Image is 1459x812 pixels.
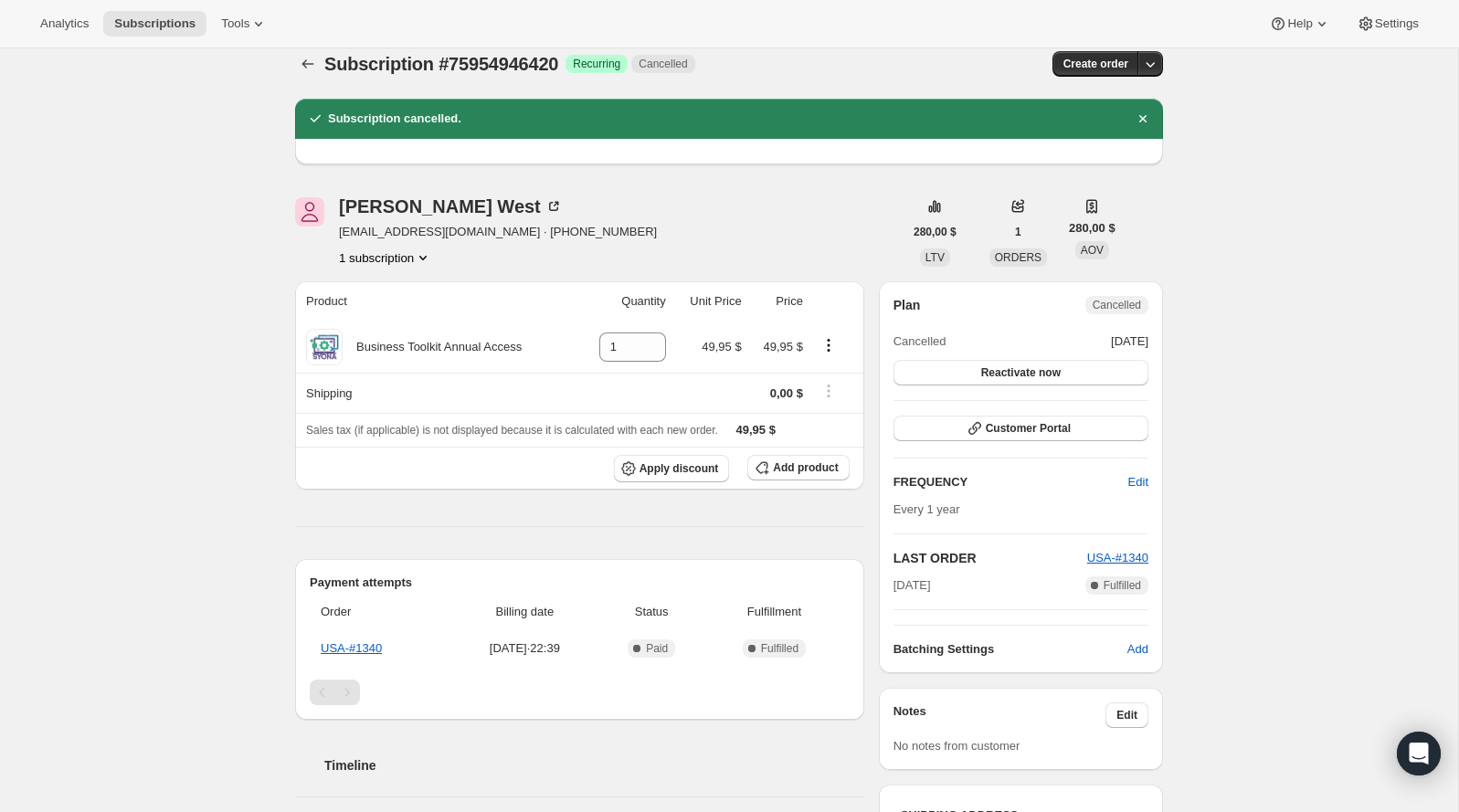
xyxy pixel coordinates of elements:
button: Create order [1052,51,1139,77]
button: Reactivate now [893,360,1148,385]
span: Fulfillment [710,603,838,621]
h3: Notes [893,702,1106,728]
span: AOV [1081,244,1104,257]
button: Shipping actions [814,381,843,401]
span: Add product [773,460,838,475]
span: 49,95 $ [764,340,803,353]
div: Business Toolkit Annual Access [343,338,522,356]
button: Customer Portal [893,416,1148,441]
h2: Payment attempts [310,574,850,592]
button: Add [1116,635,1159,664]
th: Price [747,281,809,322]
span: 49,95 $ [702,340,741,353]
span: Apply discount [640,461,719,476]
span: 280,00 $ [1069,219,1115,237]
span: [DATE] [1111,332,1148,351]
th: Order [310,592,451,632]
span: Create order [1063,57,1128,71]
span: ORDERS [995,251,1041,264]
span: Edit [1128,473,1148,491]
span: Reactivate now [981,365,1061,380]
h2: Plan [893,296,921,314]
span: [DATE] · 22:39 [457,639,594,658]
h6: Batching Settings [893,640,1127,659]
span: Analytics [40,16,89,31]
span: Subscriptions [114,16,196,31]
span: 280,00 $ [914,225,957,239]
span: No notes from customer [893,739,1020,753]
button: Settings [1346,11,1430,37]
span: Help [1287,16,1312,31]
button: Descartar notificación [1130,106,1156,132]
span: Fulfilled [1104,578,1141,593]
span: LTV [925,251,945,264]
span: Cancelled [639,57,687,71]
button: Subscriptions [295,51,321,77]
span: [DATE] [893,576,931,595]
h2: Timeline [324,756,864,775]
button: Add product [747,455,849,480]
th: Product [295,281,577,322]
h2: Subscription cancelled. [328,110,461,128]
span: [EMAIL_ADDRESS][DOMAIN_NAME] · [PHONE_NUMBER] [339,223,657,241]
span: 1 [1015,225,1021,239]
button: Tools [210,11,279,37]
button: 280,00 $ [903,219,967,245]
span: Every 1 year [893,502,960,516]
button: Product actions [339,248,432,267]
span: Fulfilled [761,641,798,656]
button: Product actions [814,335,843,355]
span: Edit [1116,708,1137,722]
span: Billing date [457,603,594,621]
button: Apply discount [614,455,730,482]
span: Status [604,603,699,621]
span: Paid [646,641,668,656]
span: Cancelled [1093,298,1141,312]
a: USA-#1340 [321,641,382,655]
th: Unit Price [671,281,747,322]
span: Tools [221,16,249,31]
button: Subscriptions [103,11,206,37]
img: product img [306,329,343,365]
button: 1 [1004,219,1032,245]
nav: Paginación [310,680,850,705]
button: Analytics [29,11,100,37]
a: USA-#1340 [1087,551,1148,564]
span: Add [1127,640,1148,659]
h2: FREQUENCY [893,473,1128,491]
th: Quantity [577,281,671,322]
button: USA-#1340 [1087,549,1148,567]
div: Open Intercom Messenger [1397,732,1441,775]
span: Recurring [573,57,620,71]
span: Sales tax (if applicable) is not displayed because it is calculated with each new order. [306,424,718,437]
button: Edit [1105,702,1148,728]
span: Elizabeth West [295,197,324,227]
button: Edit [1117,468,1159,497]
span: 49,95 $ [736,423,776,437]
span: 0,00 $ [770,386,803,400]
span: Cancelled [893,332,946,351]
span: Subscription #75954946420 [324,54,558,74]
h2: LAST ORDER [893,549,1087,567]
button: Help [1258,11,1341,37]
span: Settings [1375,16,1419,31]
th: Shipping [295,373,577,413]
div: [PERSON_NAME] West [339,197,563,216]
span: Customer Portal [986,421,1071,436]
